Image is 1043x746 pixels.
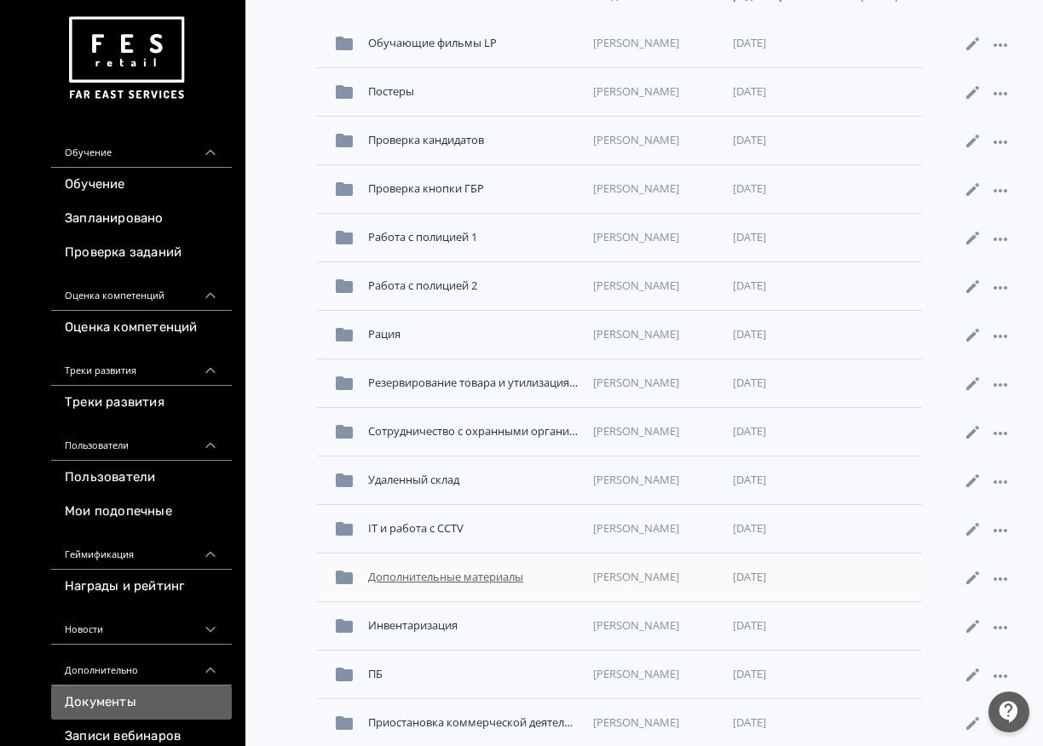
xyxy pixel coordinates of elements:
[361,416,586,447] div: Сотрудничество с охранными организациями
[51,311,232,345] a: Оценка компетенций
[361,514,586,544] div: IT и работа с CCTV
[317,456,922,505] div: Удаленный склад[PERSON_NAME][DATE]
[586,77,726,107] div: [PERSON_NAME]
[586,514,726,544] div: [PERSON_NAME]
[51,345,232,386] div: Треки развития
[361,222,586,253] div: Работа с полицией 1
[51,236,232,270] a: Проверка заданий
[586,368,726,399] div: [PERSON_NAME]
[65,10,187,106] img: https://files.teachbase.ru/system/account/57463/logo/medium-936fc5084dd2c598f50a98b9cbe0469a.png
[586,465,726,496] div: [PERSON_NAME]
[317,117,922,165] div: Проверка кандидатов[PERSON_NAME][DATE]
[586,611,726,641] div: [PERSON_NAME]
[317,68,922,117] div: Постеры[PERSON_NAME][DATE]
[361,125,586,156] div: Проверка кандидатов
[317,311,922,359] div: Рация[PERSON_NAME][DATE]
[51,461,232,495] a: Пользователи
[586,28,726,59] div: [PERSON_NAME]
[317,554,922,602] div: Дополнительные материалы[PERSON_NAME][DATE]
[51,420,232,461] div: Пользователи
[51,529,232,570] div: Геймификация
[733,229,766,246] span: [DATE]
[733,423,766,440] span: [DATE]
[586,416,726,447] div: [PERSON_NAME]
[733,278,766,295] span: [DATE]
[51,202,232,236] a: Запланировано
[317,505,922,554] div: IT и работа с CCTV[PERSON_NAME][DATE]
[51,686,232,720] a: Документы
[361,465,586,496] div: Удаленный склад
[317,651,922,699] div: ПБ[PERSON_NAME][DATE]
[586,659,726,690] div: [PERSON_NAME]
[733,132,766,149] span: [DATE]
[733,569,766,586] span: [DATE]
[361,368,586,399] div: Резервирование товара и утилизация забытых вещей
[733,326,766,343] span: [DATE]
[586,271,726,301] div: [PERSON_NAME]
[361,708,586,738] div: Приостановка коммерческой деятельности
[51,604,232,645] div: Новости
[586,222,726,253] div: [PERSON_NAME]
[586,125,726,156] div: [PERSON_NAME]
[733,520,766,537] span: [DATE]
[361,562,586,593] div: Дополнительные материалы
[317,262,922,311] div: Работа с полицией 2[PERSON_NAME][DATE]
[586,708,726,738] div: [PERSON_NAME]
[733,617,766,634] span: [DATE]
[361,174,586,204] div: Проверка кнопки ГБР
[361,611,586,641] div: Инвентаризация
[733,472,766,489] span: [DATE]
[733,83,766,100] span: [DATE]
[51,645,232,686] div: Дополнительно
[317,20,922,68] div: Обучающие фильмы LP[PERSON_NAME][DATE]
[317,214,922,262] div: Работа с полицией 1[PERSON_NAME][DATE]
[51,127,232,168] div: Обучение
[586,319,726,350] div: [PERSON_NAME]
[586,174,726,204] div: [PERSON_NAME]
[361,319,586,350] div: Рация
[51,168,232,202] a: Обучение
[361,77,586,107] div: Постеры
[51,570,232,604] a: Награды и рейтинг
[317,602,922,651] div: Инвентаризация[PERSON_NAME][DATE]
[361,28,586,59] div: Обучающие фильмы LP
[51,386,232,420] a: Треки развития
[361,271,586,301] div: Работа с полицией 2
[317,408,922,456] div: Сотрудничество с охранными организациями[PERSON_NAME][DATE]
[361,659,586,690] div: ПБ
[51,495,232,529] a: Мои подопечные
[733,666,766,683] span: [DATE]
[733,181,766,198] span: [DATE]
[733,375,766,392] span: [DATE]
[733,35,766,52] span: [DATE]
[586,562,726,593] div: [PERSON_NAME]
[733,714,766,732] span: [DATE]
[51,270,232,311] div: Оценка компетенций
[317,165,922,214] div: Проверка кнопки ГБР[PERSON_NAME][DATE]
[317,359,922,408] div: Резервирование товара и утилизация забытых вещей[PERSON_NAME][DATE]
